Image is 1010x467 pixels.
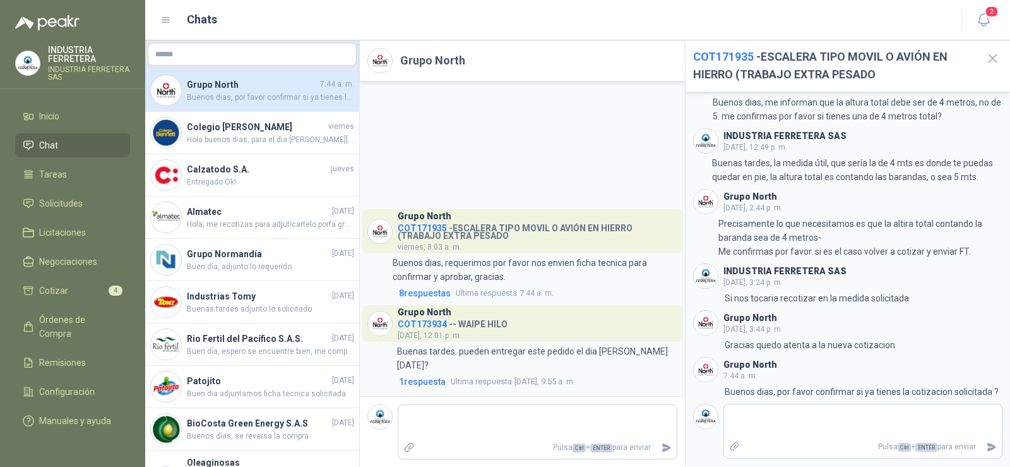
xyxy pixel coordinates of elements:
p: Si nos tocaria recotizar en la medida solicitada [725,291,909,305]
a: 8respuestasUltima respuesta7:44 a. m. [396,286,677,300]
h4: - ESCALERA TIPO MOVIL O AVIÓN EN HIERRO (TRABAJO EXTRA PESADO [398,220,677,239]
img: Company Logo [151,287,181,317]
h3: Grupo North [723,361,777,368]
span: [DATE], 3:24 p. m. [723,278,783,287]
h4: BioCosta Green Energy S.A.S [187,416,330,430]
span: Ultima respuesta [451,375,512,388]
span: 7:44 a. m. [320,78,354,90]
p: Gracias quedo atenta a la nueva cotizacion [725,338,895,352]
span: 4 [109,286,122,296]
span: Hola, me recotizas para adjuticartelo porfa gracias [187,219,354,231]
img: Company Logo [151,372,181,402]
p: Buenos dias, requerimos por favor nos envien ficha tecnica para confirmar y aprobar, gracias. [393,256,677,284]
h4: Almatec [187,205,330,219]
p: Pulsa + para enviar [420,437,656,459]
a: Company LogoGrupo North7:44 a. m.Buenos dias, por favor confirmar si ya tienes la cotizacion soli... [145,70,359,112]
span: [DATE], 12:01 p. m. [398,331,461,340]
img: Company Logo [151,202,181,233]
a: Cotizar4 [15,279,130,303]
span: Solicitudes [39,197,83,210]
span: COT173934 [398,319,447,329]
img: Company Logo [694,358,718,382]
button: Enviar [656,437,677,459]
a: Negociaciones [15,250,130,274]
span: COT171935 [398,223,447,233]
span: Negociaciones [39,255,97,269]
span: Buen día, adjunto lo requerido. [187,261,354,273]
p: Buenas tardes. pueden entregar este pedido el dia [PERSON_NAME][DATE]? [397,344,677,372]
a: Licitaciones [15,221,130,245]
span: [DATE] [332,290,354,302]
h4: - - WAIPE HILO [398,316,508,328]
span: Configuración [39,385,95,399]
a: Tareas [15,162,130,186]
h3: Grupo North [723,315,777,322]
img: Company Logo [368,49,392,73]
a: Company LogoBioCosta Green Energy S.A.S[DATE]Buenos días, se reversa la compra [145,408,359,451]
span: Ultima respuesta [456,287,517,300]
label: Adjuntar archivos [398,437,420,459]
h3: INDUSTRIA FERRETERA SAS [723,268,847,275]
a: Remisiones [15,351,130,375]
img: Company Logo [151,414,181,444]
h4: Grupo North [187,78,318,92]
span: Remisiones [39,356,86,370]
span: [DATE] [332,332,354,344]
img: Company Logo [16,51,40,75]
span: [DATE], 12:49 p. m. [723,143,787,152]
h4: Industrias Tomy [187,289,330,303]
h3: Grupo North [398,309,451,316]
a: Company LogoGrupo Normandía[DATE]Buen día, adjunto lo requerido. [145,239,359,281]
p: INDUSTRIA FERRETERA [48,45,130,63]
button: 2 [972,9,995,32]
img: Company Logo [151,75,181,106]
p: Buenas tardes, la medida útil, que sería la de 4 mts es donde te puedas quedar en pie, la altura ... [712,156,1002,184]
button: Enviar [981,436,1002,458]
span: jueves [331,163,354,175]
h4: Patojito [187,374,330,388]
span: 8 respuesta s [399,286,451,300]
span: Buen día, espero se encuentre bien, me comparte foto por favor de la referencia cotizada [187,346,354,358]
span: 1 respuesta [399,375,446,389]
h4: Rio Fertil del Pacífico S.A.S. [187,332,330,346]
p: INDUSTRIA FERRETERA SAS [48,66,130,81]
h3: Grupo North [723,193,777,200]
span: 7:44 a. m. [456,287,554,300]
h2: - ESCALERA TIPO MOVIL O AVIÓN EN HIERRO (TRABAJO EXTRA PESADO [693,48,975,84]
h4: Colegio [PERSON_NAME] [187,120,326,134]
span: Hola buenos dias, para el dia [PERSON_NAME][DATE] en la tarde se estaria entregando el pedido! [187,134,354,146]
span: [DATE], 3:44 p. m. [723,325,783,334]
a: Inicio [15,104,130,128]
span: Ctrl [898,443,911,452]
img: Logo peakr [15,15,80,30]
span: Buenas tardes adjunto lo solicitado [187,303,354,315]
img: Company Logo [151,160,181,190]
a: Company LogoAlmatec[DATE]Hola, me recotizas para adjuticartelo porfa gracias [145,197,359,239]
span: Licitaciones [39,226,86,240]
span: [DATE] [332,417,354,429]
span: [DATE] [332,375,354,387]
span: [DATE], 9:55 a. m. [451,375,575,388]
span: viernes [328,121,354,133]
img: Company Logo [694,264,718,288]
h3: INDUSTRIA FERRETERA SAS [723,133,847,140]
h2: Grupo North [400,52,465,70]
span: Entregado Ok! [187,176,354,188]
span: viernes, 8:03 a. m. [398,243,461,252]
span: Buenos dias, por favor confirmar si ya tienes la cotizacion solicitada ? [187,92,354,104]
img: Company Logo [694,190,718,214]
span: Buenos días, se reversa la compra [187,430,354,442]
span: Ctrl [573,444,586,452]
a: Company LogoColegio [PERSON_NAME]viernesHola buenos dias, para el dia [PERSON_NAME][DATE] en la t... [145,112,359,154]
a: Órdenes de Compra [15,308,130,346]
h4: Calzatodo S.A. [187,162,328,176]
p: Precisamente lo que necesitamos es que la altira total contando la baranda sea de 4 metros- Me co... [718,217,1002,258]
img: Company Logo [694,129,718,153]
a: Company LogoIndustrias Tomy[DATE]Buenas tardes adjunto lo solicitado [145,281,359,324]
span: Cotizar [39,284,68,298]
img: Company Logo [368,312,392,336]
p: Pulsa + para enviar [745,436,981,458]
span: ENTER [590,444,612,452]
span: 7:44 a. m. [723,372,757,380]
a: Manuales y ayuda [15,409,130,433]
